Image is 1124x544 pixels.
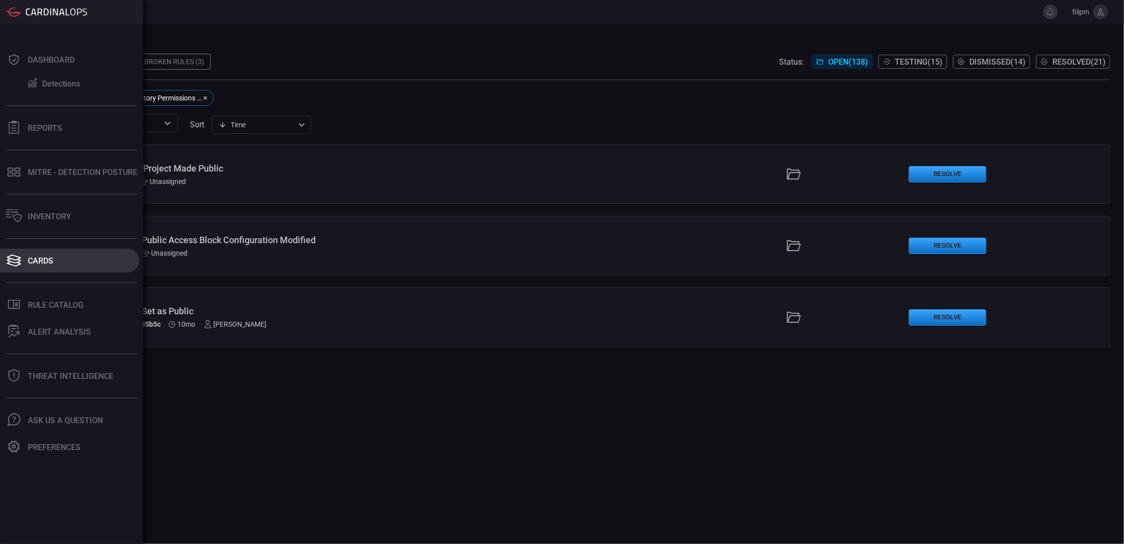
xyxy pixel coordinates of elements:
label: sort [190,120,204,129]
div: AWS - CodeBuild Project Made Public [74,163,475,174]
div: Inventory [28,212,71,221]
button: Resolved(21) [1036,55,1110,69]
div: Detections [42,79,80,89]
div: Threat Intelligence [28,371,113,381]
div: Preferences [28,443,81,452]
div: Cards [28,256,53,266]
div: ALERT ANALYSIS [28,327,91,337]
span: Dismissed ( 14 ) [969,57,1026,67]
button: Open [161,116,174,130]
button: Dismissed(14) [953,55,1030,69]
div: Time [219,120,295,130]
div: [PERSON_NAME] [204,320,267,328]
button: Open(138) [812,55,872,69]
div: Reports [28,123,62,133]
button: Testing(15) [878,55,947,69]
div: AWS - S3 Bucket Public Access Block Configuration Modified [74,235,475,245]
span: Dec 09, 2024 1:01 PM [178,320,196,328]
h5: ID: 85b5c [131,320,161,329]
button: Resolve [909,166,986,182]
div: Unassigned [140,178,186,185]
span: Resolved ( 21 ) [1052,57,1106,67]
span: Open ( 138 ) [828,57,868,67]
div: MITRE - Detection Posture [28,168,137,177]
div: Dashboard [28,55,75,65]
button: Resolve [909,238,986,254]
div: Ask Us A Question [28,416,103,425]
span: filipm [1062,8,1089,16]
button: Resolve [909,309,986,326]
div: AWS - S3 Bucket Set as Public [74,306,475,316]
span: Testing ( 15 ) [895,57,943,67]
div: Rule Catalog [28,300,84,310]
div: Unassigned [142,249,188,257]
div: Broken Rules (3) [138,54,211,70]
span: Status: [779,57,804,67]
